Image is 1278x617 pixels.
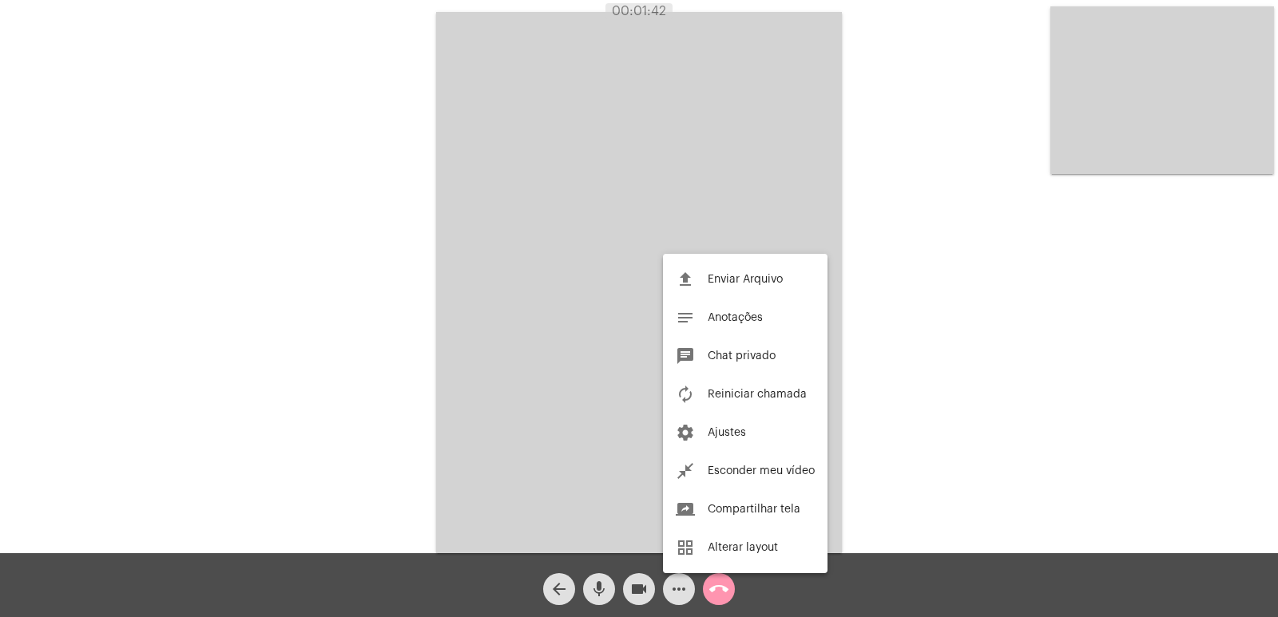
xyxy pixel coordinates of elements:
mat-icon: autorenew [676,385,695,404]
span: Compartilhar tela [708,504,800,515]
mat-icon: settings [676,423,695,442]
span: Enviar Arquivo [708,274,783,285]
mat-icon: close_fullscreen [676,461,695,481]
span: Chat privado [708,350,776,362]
mat-icon: screen_share [676,500,695,519]
span: Alterar layout [708,542,778,553]
span: Anotações [708,312,763,323]
span: Reiniciar chamada [708,389,807,400]
span: Ajustes [708,427,746,438]
span: Esconder meu vídeo [708,465,815,477]
mat-icon: notes [676,308,695,327]
mat-icon: file_upload [676,270,695,289]
mat-icon: chat [676,346,695,366]
mat-icon: grid_view [676,538,695,557]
